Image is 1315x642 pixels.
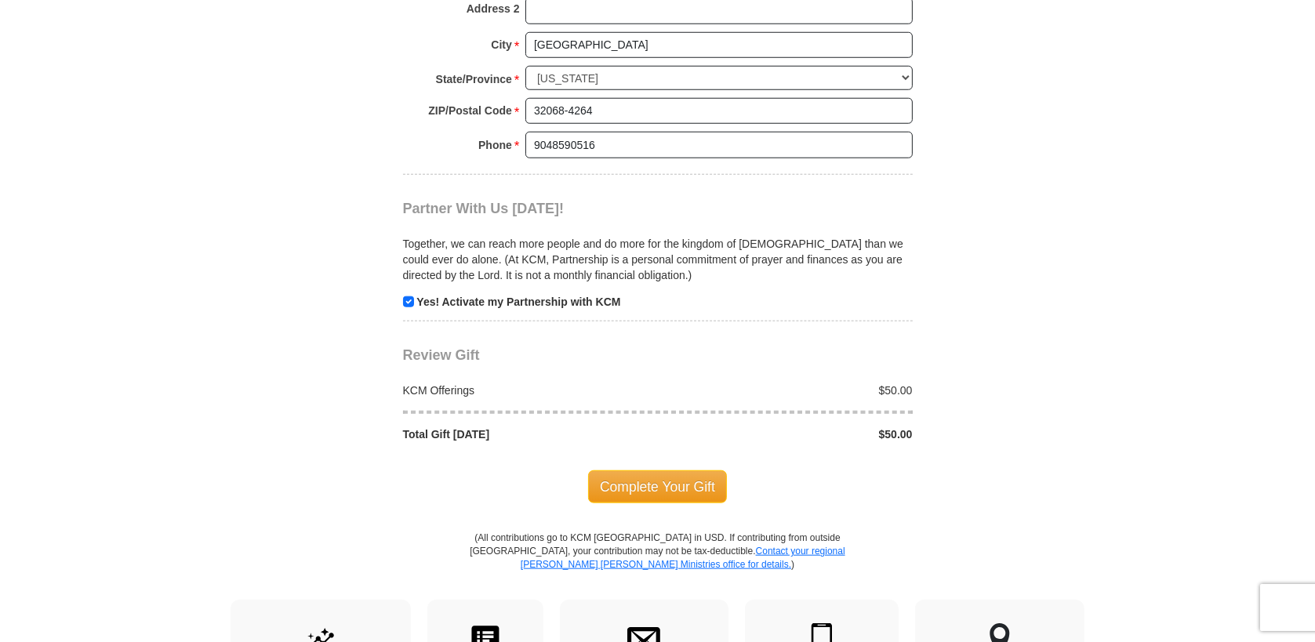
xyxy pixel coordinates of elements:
[416,296,620,308] strong: Yes! Activate my Partnership with KCM
[394,426,658,442] div: Total Gift [DATE]
[478,134,512,156] strong: Phone
[428,100,512,122] strong: ZIP/Postal Code
[588,470,727,503] span: Complete Your Gift
[491,34,511,56] strong: City
[403,201,565,216] span: Partner With Us [DATE]!
[403,347,480,363] span: Review Gift
[394,383,658,398] div: KCM Offerings
[470,531,846,600] p: (All contributions go to KCM [GEOGRAPHIC_DATA] in USD. If contributing from outside [GEOGRAPHIC_D...
[658,426,921,442] div: $50.00
[436,68,512,90] strong: State/Province
[658,383,921,398] div: $50.00
[403,236,913,283] p: Together, we can reach more people and do more for the kingdom of [DEMOGRAPHIC_DATA] than we coul...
